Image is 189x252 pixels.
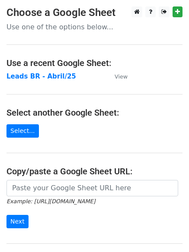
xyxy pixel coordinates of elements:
h4: Use a recent Google Sheet: [6,58,183,68]
input: Paste your Google Sheet URL here [6,180,178,196]
h4: Copy/paste a Google Sheet URL: [6,166,183,176]
a: Select... [6,124,39,138]
input: Next [6,215,29,228]
small: Example: [URL][DOMAIN_NAME] [6,198,95,205]
a: View [106,72,128,80]
p: Use one of the options below... [6,22,183,31]
small: View [115,73,128,80]
h3: Choose a Google Sheet [6,6,183,19]
h4: Select another Google Sheet: [6,107,183,118]
a: Leads BR - Abril/25 [6,72,76,80]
